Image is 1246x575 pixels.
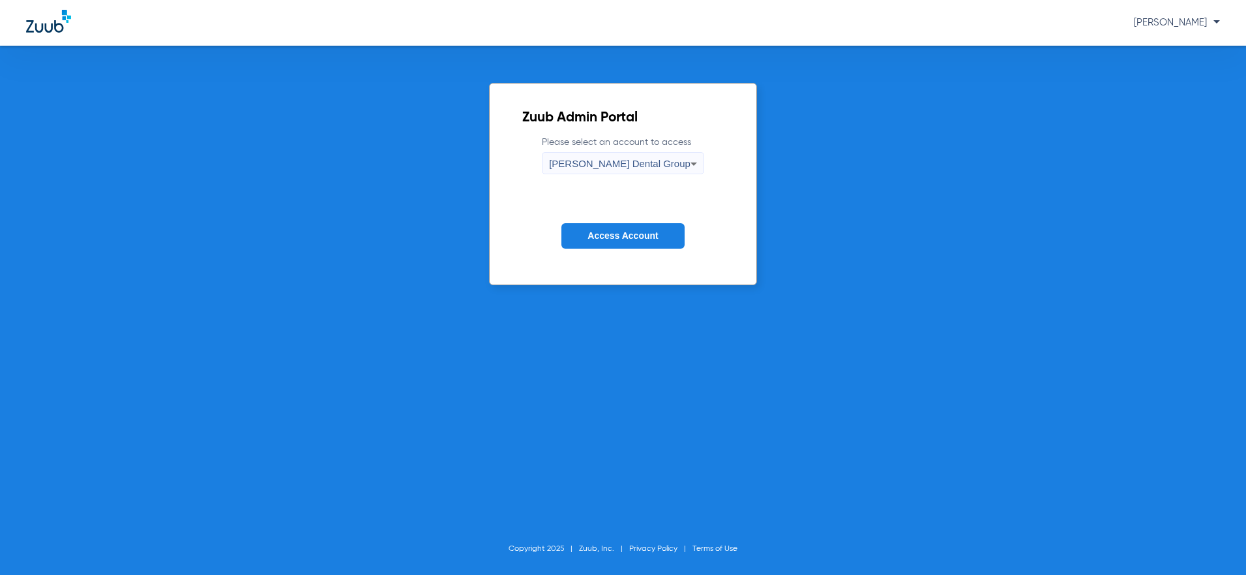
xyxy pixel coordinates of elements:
[561,223,684,249] button: Access Account
[629,545,677,553] a: Privacy Policy
[549,158,690,169] span: [PERSON_NAME] Dental Group
[509,542,579,555] li: Copyright 2025
[26,10,71,33] img: Zuub Logo
[692,545,737,553] a: Terms of Use
[522,112,724,125] h2: Zuub Admin Portal
[1134,18,1220,27] span: [PERSON_NAME]
[542,136,704,174] label: Please select an account to access
[579,542,629,555] li: Zuub, Inc.
[587,230,658,241] span: Access Account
